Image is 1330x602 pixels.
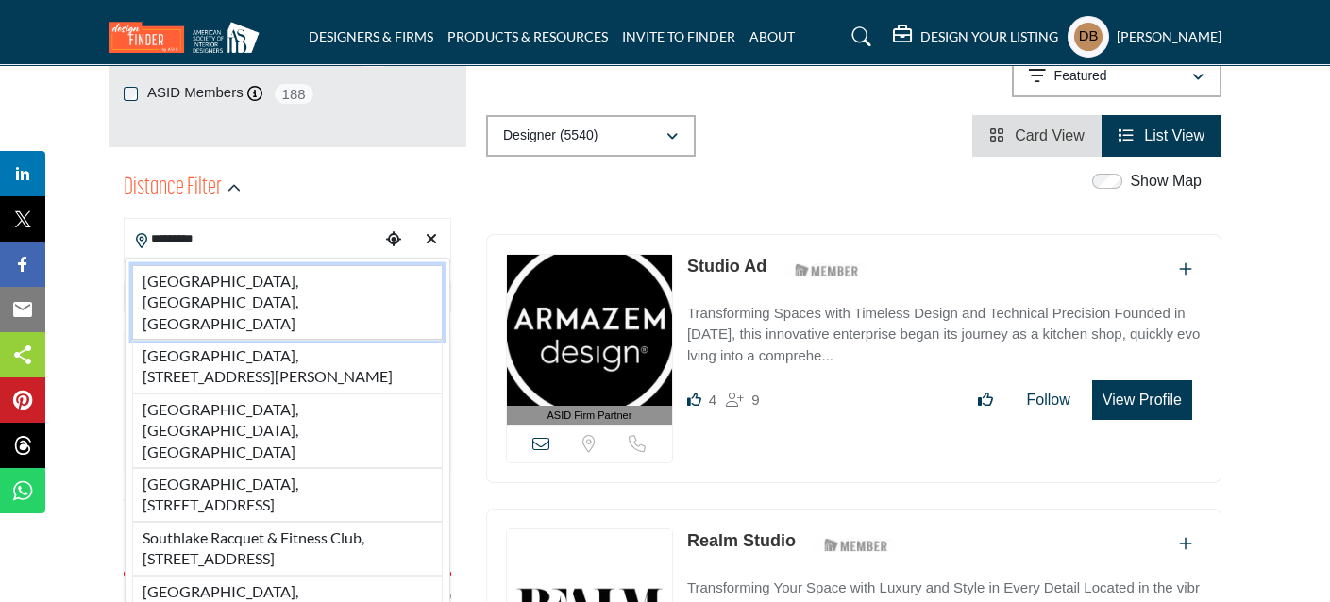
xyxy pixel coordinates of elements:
div: Choose your current location [379,220,408,260]
div: Followers [726,389,759,411]
a: ASID Firm Partner [507,255,672,426]
button: Designer (5540) [486,115,696,157]
p: Transforming Spaces with Timeless Design and Technical Precision Founded in [DATE], this innovati... [687,303,1202,367]
a: INVITE TO FINDER [622,28,735,44]
li: [GEOGRAPHIC_DATA], [STREET_ADDRESS][PERSON_NAME] [132,340,443,393]
button: Show hide supplier dropdown [1068,16,1109,58]
button: View Profile [1092,380,1192,420]
button: Featured [1012,56,1221,97]
div: Search within: [124,488,451,508]
h5: [PERSON_NAME] [1117,27,1221,46]
span: List View [1144,127,1204,143]
p: Realm Studio [687,528,796,554]
i: Likes [687,393,701,407]
button: Follow [1015,381,1083,419]
a: View List [1119,127,1204,143]
li: [GEOGRAPHIC_DATA], [GEOGRAPHIC_DATA], [GEOGRAPHIC_DATA] [132,393,443,468]
a: View Card [989,127,1085,143]
p: Featured [1054,67,1107,86]
p: Designer (5540) [503,126,598,145]
a: Realm Studio [687,531,796,550]
div: Clear search location [417,220,446,260]
span: Card View [1015,127,1085,143]
p: Studio Ad [687,254,766,279]
span: 188 [273,82,315,106]
a: ABOUT [749,28,795,44]
input: Selected ASID Members checkbox [124,87,138,101]
label: Show Map [1130,170,1202,192]
img: Studio Ad [507,255,672,406]
a: Search [833,22,884,52]
input: Search Location [125,221,379,258]
a: Transforming Spaces with Timeless Design and Technical Precision Founded in [DATE], this innovati... [687,292,1202,367]
img: ASID Members Badge Icon [784,259,869,282]
label: ASID Members [147,82,244,104]
span: 9 [751,392,759,408]
h5: DESIGN YOUR LISTING [920,28,1058,45]
span: ASID Firm Partner [547,408,632,424]
button: Like listing [966,381,1005,419]
a: Add To List [1179,536,1192,552]
li: [GEOGRAPHIC_DATA], [GEOGRAPHIC_DATA], [GEOGRAPHIC_DATA] [132,265,443,340]
a: PRODUCTS & RESOURCES [447,28,608,44]
a: DESIGNERS & FIRMS [309,28,433,44]
div: DESIGN YOUR LISTING [893,25,1058,48]
li: Card View [972,115,1102,157]
span: 4 [709,392,716,408]
img: Site Logo [109,22,269,53]
h2: Distance Filter [124,172,222,206]
a: Studio Ad [687,257,766,276]
li: Southlake Racquet & Fitness Club, [STREET_ADDRESS] [132,522,443,576]
li: List View [1102,115,1221,157]
a: Add To List [1179,261,1192,277]
img: ASID Members Badge Icon [814,533,899,557]
li: [GEOGRAPHIC_DATA], [STREET_ADDRESS] [132,468,443,522]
